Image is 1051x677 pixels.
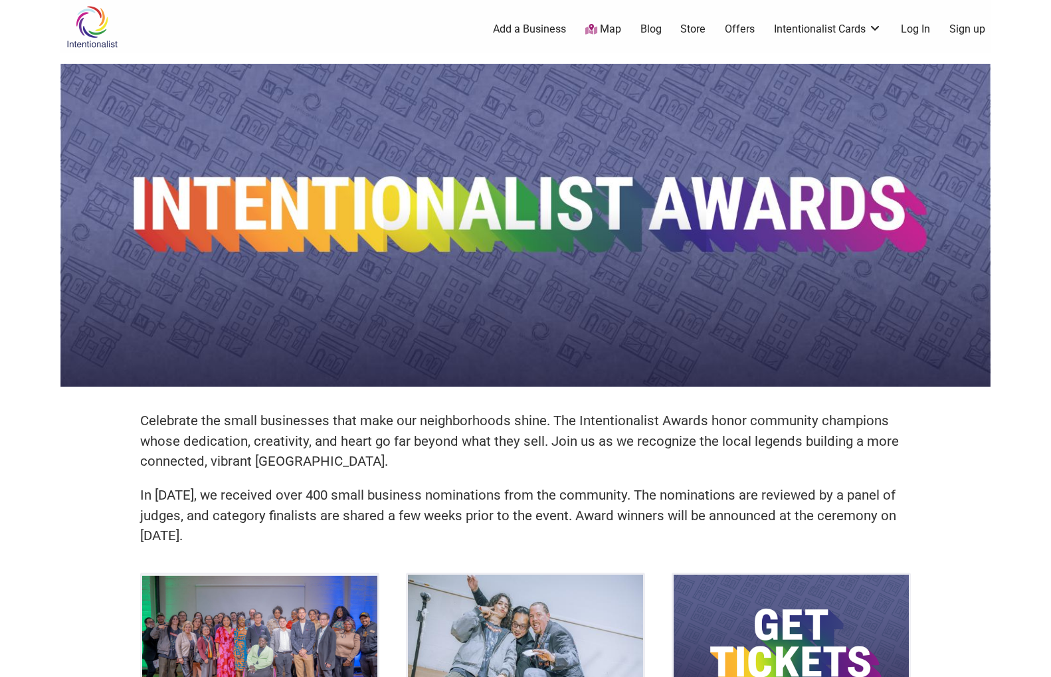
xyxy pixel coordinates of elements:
p: Celebrate the small businesses that make our neighborhoods shine. The Intentionalist Awards honor... [140,411,911,472]
a: Offers [725,22,755,37]
a: Store [680,22,706,37]
a: Sign up [949,22,985,37]
a: Add a Business [493,22,566,37]
a: Map [585,22,621,37]
p: In [DATE], we received over 400 small business nominations from the community. The nominations ar... [140,485,911,546]
img: Intentionalist [60,5,124,48]
a: Log In [901,22,930,37]
a: Intentionalist Cards [774,22,882,37]
a: Blog [640,22,662,37]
